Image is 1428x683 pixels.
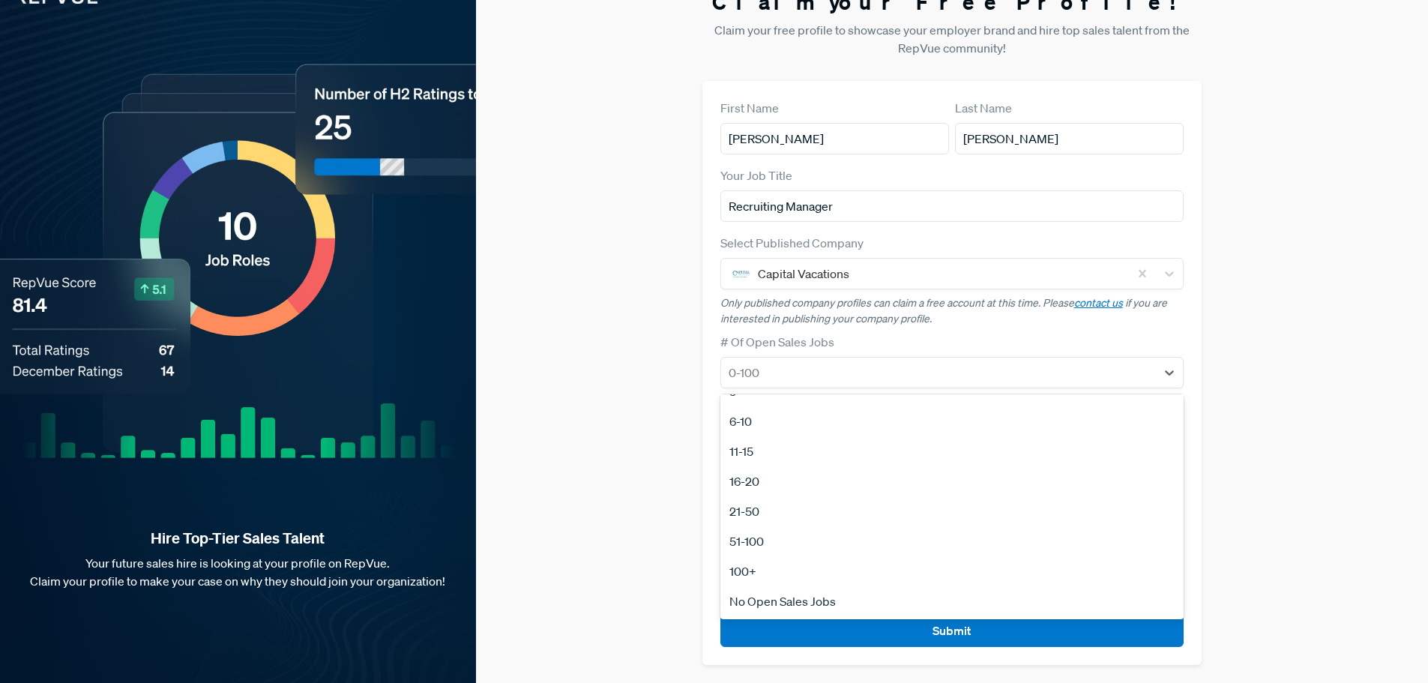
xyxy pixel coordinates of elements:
[720,586,1184,616] div: No Open Sales Jobs
[24,554,452,590] p: Your future sales hire is looking at your profile on RepVue. Claim your profile to make your case...
[720,466,1184,496] div: 16-20
[955,123,1184,154] input: Last Name
[720,190,1184,222] input: Title
[720,406,1184,436] div: 6-10
[720,333,834,351] label: # Of Open Sales Jobs
[720,556,1184,586] div: 100+
[1074,296,1123,310] a: contact us
[720,166,792,184] label: Your Job Title
[720,496,1184,526] div: 21-50
[24,529,452,548] strong: Hire Top-Tier Sales Talent
[720,123,949,154] input: First Name
[720,436,1184,466] div: 11-15
[720,234,864,252] label: Select Published Company
[720,295,1184,327] p: Only published company profiles can claim a free account at this time. Please if you are interest...
[720,526,1184,556] div: 51-100
[720,99,779,117] label: First Name
[702,21,1202,57] p: Claim your free profile to showcase your employer brand and hire top sales talent from the RepVue...
[955,99,1012,117] label: Last Name
[720,615,1184,647] button: Submit
[732,265,750,283] img: Capital Vacations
